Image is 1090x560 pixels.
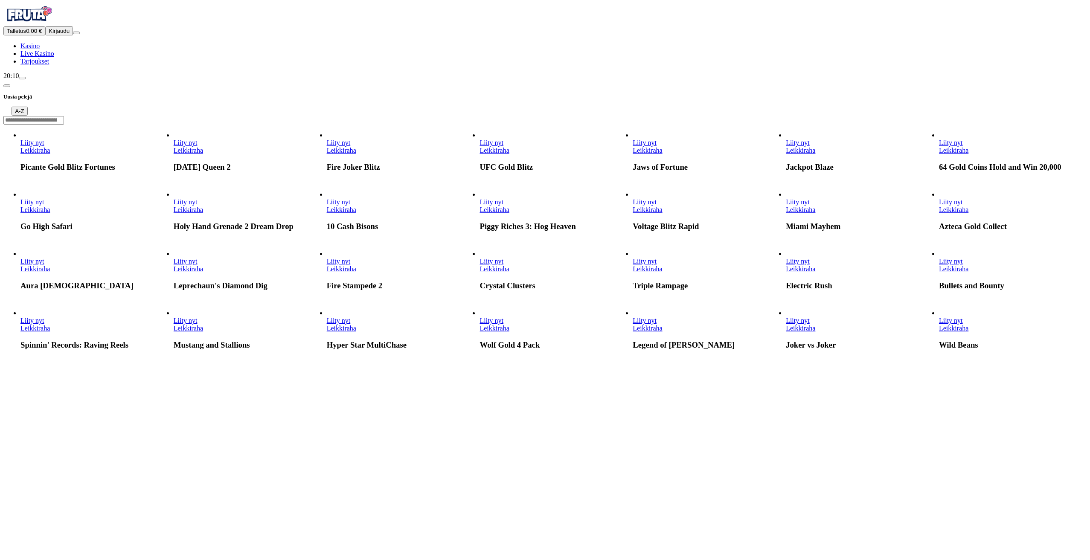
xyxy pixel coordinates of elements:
[480,139,503,146] a: UFC Gold Blitz
[939,258,963,265] a: Bullets and Bounty
[939,139,963,146] span: Liity nyt
[480,131,627,172] article: UFC Gold Blitz
[633,325,662,332] a: Legend of Odysseus
[73,32,80,34] button: menu
[786,198,810,206] span: Liity nyt
[20,191,168,231] article: Go High Safari
[786,281,933,290] h3: Electric Rush
[480,147,509,154] a: UFC Gold Blitz
[786,340,933,350] h3: Joker vs Joker
[939,198,963,206] a: Azteca Gold Collect
[174,206,203,213] a: Holy Hand Grenade 2 Dream Drop
[20,250,168,290] article: Aura God
[480,139,503,146] span: Liity nyt
[327,317,351,324] a: Hyper Star MultiChase
[327,340,474,350] h3: Hyper Star MultiChase
[20,50,54,57] a: poker-chip iconLive Kasino
[327,198,351,206] a: 10 Cash Bisons
[20,198,44,206] span: Liity nyt
[15,108,24,114] span: A-Z
[174,191,321,231] article: Holy Hand Grenade 2 Dream Drop
[20,281,168,290] h3: Aura [DEMOGRAPHIC_DATA]
[327,139,351,146] span: Liity nyt
[633,147,662,154] a: Jaws of Fortune
[327,317,351,324] span: Liity nyt
[327,258,351,265] a: Fire Stampede 2
[633,250,780,290] article: Triple Rampage
[633,139,657,146] a: Jaws of Fortune
[786,162,933,172] h3: Jackpot Blaze
[633,309,780,350] article: Legend of Odysseus
[327,162,474,172] h3: Fire Joker Blitz
[12,107,27,116] button: A-Z
[939,258,963,265] span: Liity nyt
[327,250,474,290] article: Fire Stampede 2
[939,317,963,324] a: Wild Beans
[20,258,44,265] span: Liity nyt
[480,198,503,206] a: Piggy Riches 3: Hog Heaven
[20,50,54,57] span: Live Kasino
[19,77,26,79] button: live-chat
[939,131,1087,172] article: 64 Gold Coins Hold and Win 20,000
[20,162,168,172] h3: Picante Gold Blitz Fortunes
[939,147,968,154] a: 64 Gold Coins Hold and Win 20,000
[7,28,26,34] span: Talletus
[20,147,50,154] a: Picante Gold Blitz Fortunes
[939,222,1087,231] h3: Azteca Gold Collect
[174,139,198,146] span: Liity nyt
[939,265,968,273] a: Bullets and Bounty
[3,19,55,26] a: Fruta
[633,281,780,290] h3: Triple Rampage
[327,265,356,273] a: Fire Stampede 2
[327,131,474,172] article: Fire Joker Blitz
[939,250,1087,290] article: Bullets and Bounty
[174,325,203,332] a: Mustang and Stallions
[939,139,963,146] a: 64 Gold Coins Hold and Win 20,000
[174,258,198,265] span: Liity nyt
[174,147,203,154] a: Carnival Queen 2
[174,139,198,146] a: Carnival Queen 2
[327,206,356,213] a: 10 Cash Bisons
[327,258,351,265] span: Liity nyt
[939,281,1087,290] h3: Bullets and Bounty
[26,28,42,34] span: 0.00 €
[939,206,968,213] a: Azteca Gold Collect
[480,340,627,350] h3: Wolf Gold 4 Pack
[633,317,657,324] a: Legend of Odysseus
[939,191,1087,231] article: Azteca Gold Collect
[786,191,933,231] article: Miami Mayhem
[327,191,474,231] article: 10 Cash Bisons
[480,309,627,350] article: Wolf Gold 4 Pack
[786,317,810,324] a: Joker vs Joker
[786,222,933,231] h3: Miami Mayhem
[939,309,1087,350] article: Wild Beans
[20,317,44,324] span: Liity nyt
[480,162,627,172] h3: UFC Gold Blitz
[174,162,321,172] h3: [DATE] Queen 2
[20,42,40,49] a: diamond iconKasino
[327,281,474,290] h3: Fire Stampede 2
[3,3,1087,65] nav: Primary
[174,198,198,206] span: Liity nyt
[939,162,1087,172] h3: 64 Gold Coins Hold and Win 20,000
[174,258,198,265] a: Leprechaun's Diamond Dig
[20,131,168,172] article: Picante Gold Blitz Fortunes
[939,317,963,324] span: Liity nyt
[633,222,780,231] h3: Voltage Blitz Rapid
[3,116,64,125] input: Search
[327,139,351,146] a: Fire Joker Blitz
[633,198,657,206] span: Liity nyt
[480,317,503,324] span: Liity nyt
[939,325,968,332] a: Wild Beans
[786,258,810,265] span: Liity nyt
[174,265,203,273] a: Leprechaun's Diamond Dig
[20,340,168,350] h3: Spinnin' Records: Raving Reels
[20,309,168,350] article: Spinnin' Records: Raving Reels
[633,198,657,206] a: Voltage Blitz Rapid
[174,131,321,172] article: Carnival Queen 2
[20,58,49,65] span: Tarjoukset
[3,84,10,87] button: chevron-left icon
[786,139,810,146] span: Liity nyt
[633,206,662,213] a: Voltage Blitz Rapid
[480,258,503,265] a: Crystal Clusters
